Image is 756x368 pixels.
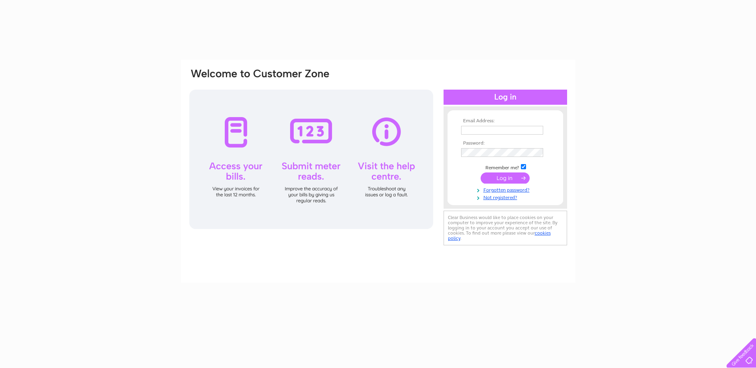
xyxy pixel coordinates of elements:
[459,163,552,171] td: Remember me?
[459,141,552,146] th: Password:
[459,118,552,124] th: Email Address:
[444,211,567,245] div: Clear Business would like to place cookies on your computer to improve your experience of the sit...
[481,172,530,184] input: Submit
[461,193,552,201] a: Not registered?
[448,230,551,241] a: cookies policy
[461,186,552,193] a: Forgotten password?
